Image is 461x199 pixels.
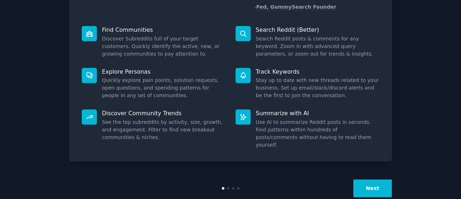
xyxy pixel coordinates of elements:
button: Next [353,179,392,197]
dd: Quickly explore pain points, solution requests, open questions, and spending patterns for people ... [102,77,225,99]
p: Track Keywords [256,68,379,75]
a: Fed, GummySearch Founder [256,4,336,10]
p: Find Communities [102,26,225,34]
dd: Use AI to summarize Reddit posts in seconds. Find patterns within hundreds of posts/comments with... [256,118,379,149]
p: Search Reddit (Better) [256,26,379,34]
dd: Discover Subreddits full of your target customers. Quickly identify the active, new, or growing c... [102,35,225,58]
p: Discover Community Trends [102,109,225,117]
div: - [254,3,336,11]
dd: Stay up to date with new threads related to your business. Set up email/slack/discord alerts and ... [256,77,379,99]
p: Explore Personas [102,68,225,75]
dd: See the top subreddits by activity, size, growth, and engagement. Filter to find new breakout com... [102,118,225,141]
dd: Search Reddit posts & comments for any keyword. Zoom in with advanced query parameters, or zoom o... [256,35,379,58]
p: Summarize with AI [256,109,379,117]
